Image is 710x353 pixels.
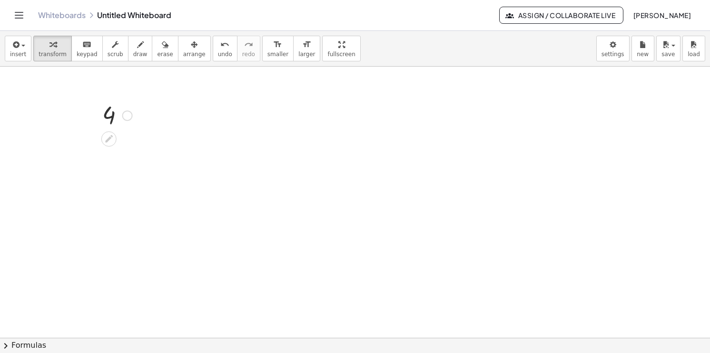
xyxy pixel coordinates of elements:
[688,51,700,58] span: load
[682,36,705,61] button: load
[302,39,311,50] i: format_size
[656,36,680,61] button: save
[108,51,123,58] span: scrub
[178,36,211,61] button: arrange
[244,39,253,50] i: redo
[128,36,153,61] button: draw
[625,7,699,24] button: [PERSON_NAME]
[273,39,282,50] i: format_size
[637,51,649,58] span: new
[220,39,229,50] i: undo
[322,36,360,61] button: fullscreen
[633,11,691,20] span: [PERSON_NAME]
[39,51,67,58] span: transform
[10,51,26,58] span: insert
[327,51,355,58] span: fullscreen
[293,36,320,61] button: format_sizelarger
[77,51,98,58] span: keypad
[242,51,255,58] span: redo
[267,51,288,58] span: smaller
[11,8,27,23] button: Toggle navigation
[262,36,294,61] button: format_sizesmaller
[5,36,31,61] button: insert
[102,36,128,61] button: scrub
[218,51,232,58] span: undo
[183,51,206,58] span: arrange
[157,51,173,58] span: erase
[507,11,615,20] span: Assign / Collaborate Live
[602,51,624,58] span: settings
[213,36,237,61] button: undoundo
[631,36,654,61] button: new
[33,36,72,61] button: transform
[101,131,117,147] div: Edit math
[38,10,86,20] a: Whiteboards
[596,36,630,61] button: settings
[661,51,675,58] span: save
[237,36,260,61] button: redoredo
[133,51,148,58] span: draw
[71,36,103,61] button: keyboardkeypad
[152,36,178,61] button: erase
[499,7,623,24] button: Assign / Collaborate Live
[82,39,91,50] i: keyboard
[298,51,315,58] span: larger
